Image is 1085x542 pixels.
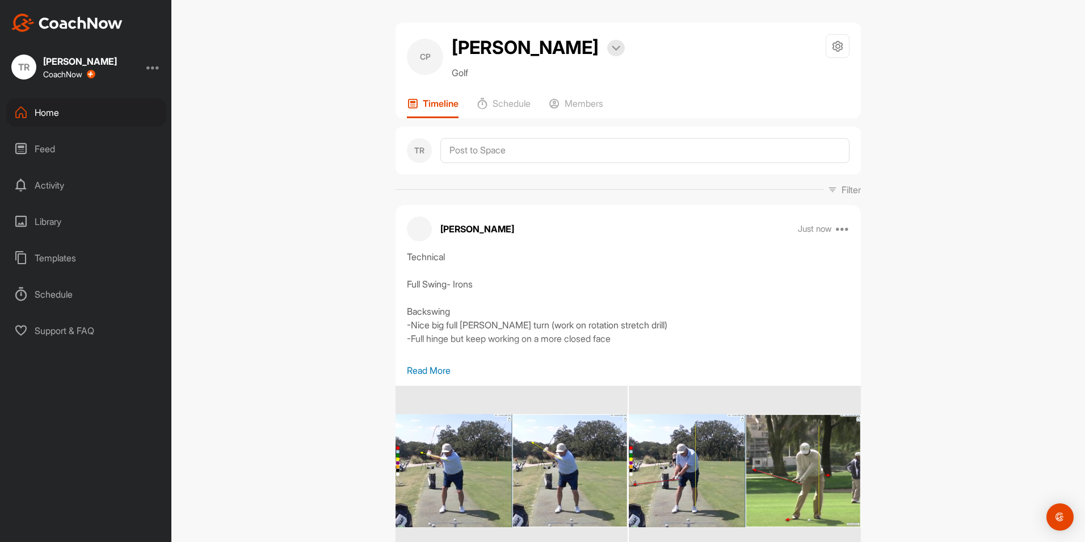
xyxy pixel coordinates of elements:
[43,70,95,79] div: CoachNow
[407,39,443,75] div: CP
[798,223,832,235] p: Just now
[1046,503,1074,531] div: Open Intercom Messenger
[565,98,603,109] p: Members
[423,98,459,109] p: Timeline
[407,138,432,163] div: TR
[6,135,166,163] div: Feed
[6,98,166,127] div: Home
[396,414,628,528] img: media
[842,183,861,197] p: Filter
[452,34,599,61] h2: [PERSON_NAME]
[6,280,166,308] div: Schedule
[11,14,123,32] img: CoachNow
[612,45,620,51] img: arrow-down
[43,57,117,66] div: [PERSON_NAME]
[452,66,625,80] p: Golf
[629,414,861,528] img: media
[6,207,166,236] div: Library
[407,250,850,364] div: Technical Full Swing- Irons Backswing -Nice big full [PERSON_NAME] turn (work on rotation stretch...
[6,316,166,345] div: Support & FAQ
[6,171,166,199] div: Activity
[11,55,36,80] div: TR
[6,244,166,272] div: Templates
[440,222,514,236] p: [PERSON_NAME]
[493,98,531,109] p: Schedule
[407,364,850,377] p: Read More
